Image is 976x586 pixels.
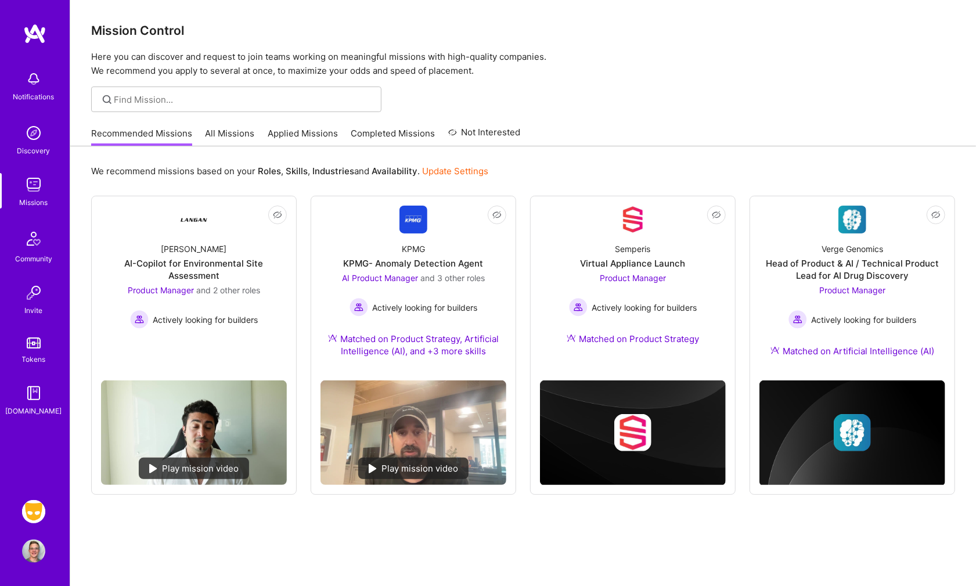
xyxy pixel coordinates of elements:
[540,380,726,486] img: cover
[20,196,48,208] div: Missions
[19,540,48,563] a: User Avatar
[20,225,48,253] img: Community
[130,310,149,329] img: Actively looking for builders
[320,380,506,485] img: No Mission
[344,257,484,269] div: KPMG- Anomaly Detection Agent
[22,382,45,405] img: guide book
[581,257,686,269] div: Virtual Appliance Launch
[258,166,281,177] b: Roles
[91,127,192,146] a: Recommended Missions
[101,380,287,485] img: No Mission
[27,337,41,348] img: tokens
[101,206,287,371] a: Company Logo[PERSON_NAME]AI-Copilot for Environmental Site AssessmentProduct Manager and 2 other ...
[161,243,227,255] div: [PERSON_NAME]
[759,257,945,282] div: Head of Product & AI / Technical Product Lead for AI Drug Discovery
[812,314,917,326] span: Actively looking for builders
[819,285,885,295] span: Product Manager
[114,94,373,106] input: Find Mission...
[22,353,46,365] div: Tokens
[180,206,208,233] img: Company Logo
[931,210,941,220] i: icon EyeClosed
[422,166,488,177] a: Update Settings
[350,298,368,317] img: Actively looking for builders
[286,166,308,177] b: Skills
[834,414,871,451] img: Company logo
[19,500,48,523] a: Grindr: Product & Marketing
[759,206,945,371] a: Company LogoVerge GenomicsHead of Product & AI / Technical Product Lead for AI Drug DiscoveryProd...
[100,93,114,106] i: icon SearchGrey
[492,210,502,220] i: icon EyeClosed
[128,285,194,295] span: Product Manager
[372,166,417,177] b: Availability
[567,333,699,345] div: Matched on Product Strategy
[91,23,955,38] h3: Mission Control
[320,206,506,371] a: Company LogoKPMGKPMG- Anomaly Detection AgentAI Product Manager and 3 other rolesActively looking...
[312,166,354,177] b: Industries
[268,127,338,146] a: Applied Missions
[369,464,377,473] img: play
[22,500,45,523] img: Grindr: Product & Marketing
[402,243,425,255] div: KPMG
[420,273,485,283] span: and 3 other roles
[22,67,45,91] img: bell
[6,405,62,417] div: [DOMAIN_NAME]
[712,210,721,220] i: icon EyeClosed
[619,206,647,233] img: Company Logo
[273,210,282,220] i: icon EyeClosed
[770,345,934,357] div: Matched on Artificial Intelligence (AI)
[759,380,945,486] img: cover
[569,298,588,317] img: Actively looking for builders
[358,458,469,479] div: Play mission video
[15,253,52,265] div: Community
[592,301,697,314] span: Actively looking for builders
[22,173,45,196] img: teamwork
[13,91,55,103] div: Notifications
[91,165,488,177] p: We recommend missions based on your , , and .
[23,23,46,44] img: logo
[342,273,418,283] span: AI Product Manager
[614,414,651,451] img: Company logo
[320,333,506,357] div: Matched on Product Strategy, Artificial Intelligence (AI), and +3 more skills
[139,458,249,479] div: Play mission video
[540,206,726,359] a: Company LogoSemperisVirtual Appliance LaunchProduct Manager Actively looking for buildersActively...
[328,333,337,343] img: Ateam Purple Icon
[351,127,435,146] a: Completed Missions
[822,243,883,255] div: Verge Genomics
[22,540,45,563] img: User Avatar
[153,314,258,326] span: Actively looking for builders
[22,281,45,304] img: Invite
[600,273,666,283] span: Product Manager
[615,243,651,255] div: Semperis
[838,206,866,233] img: Company Logo
[17,145,51,157] div: Discovery
[206,127,255,146] a: All Missions
[567,333,576,343] img: Ateam Purple Icon
[788,310,807,329] img: Actively looking for builders
[149,464,157,473] img: play
[91,50,955,78] p: Here you can discover and request to join teams working on meaningful missions with high-quality ...
[770,346,780,355] img: Ateam Purple Icon
[25,304,43,317] div: Invite
[196,285,260,295] span: and 2 other roles
[101,257,287,282] div: AI-Copilot for Environmental Site Assessment
[373,301,478,314] span: Actively looking for builders
[22,121,45,145] img: discovery
[399,206,427,233] img: Company Logo
[448,125,521,146] a: Not Interested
